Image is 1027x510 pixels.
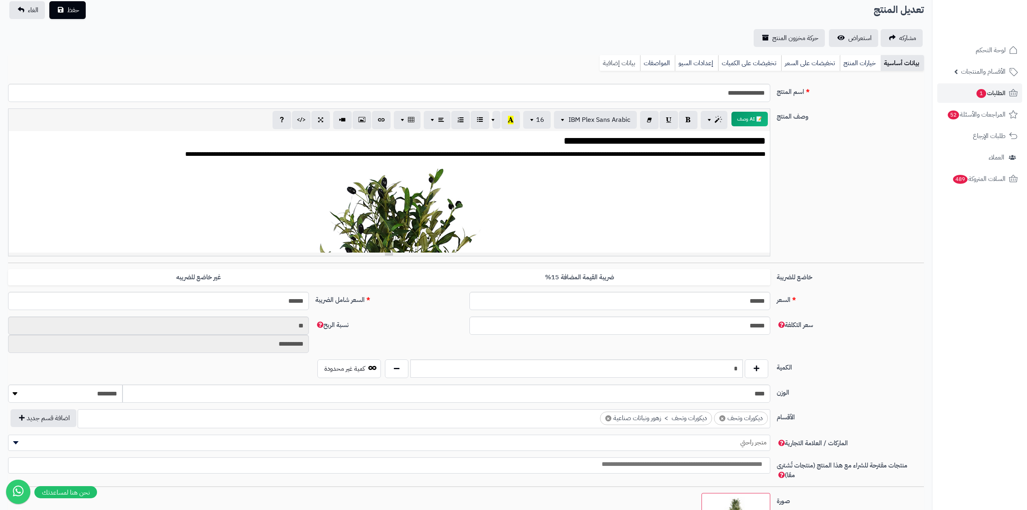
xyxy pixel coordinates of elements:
[937,126,1022,146] a: طلبات الإرجاع
[777,438,848,448] span: الماركات / العلامة التجارية
[848,33,872,43] span: استعراض
[731,112,768,126] button: 📝 AI وصف
[937,83,1022,103] a: الطلبات1
[389,269,770,286] label: ضريبة القيمة المضافة 15%
[315,320,349,330] span: نسبة الربح
[600,412,712,425] li: ديكورات وتحف > زهور ونباتات صناعية
[11,409,76,427] button: اضافة قسم جديد
[523,111,551,129] button: 16
[947,109,1006,120] span: المراجعات والأسئلة
[937,105,1022,124] a: المراجعات والأسئلة52
[714,412,768,425] li: ديكورات وتحف
[874,2,924,18] h2: تعديل المنتج
[554,111,637,129] button: IBM Plex Sans Arabic
[973,130,1006,142] span: طلبات الإرجاع
[773,385,927,397] label: الوزن
[67,5,79,15] span: حفظ
[952,173,1006,185] span: السلات المتروكة
[976,89,986,98] span: 1
[937,169,1022,189] a: السلات المتروكة489
[881,55,924,71] a: بيانات أساسية
[948,110,959,119] span: 52
[953,175,968,184] span: 489
[568,115,630,125] span: IBM Plex Sans Arabic
[772,33,818,43] span: حركة مخزون المنتج
[49,1,86,19] button: حفظ
[605,415,611,421] span: ×
[972,22,1019,39] img: logo-2.png
[773,493,927,506] label: صورة
[773,292,927,305] label: السعر
[773,409,927,422] label: الأقسام
[937,148,1022,167] a: العملاء
[773,84,927,97] label: اسم المنتج
[773,269,927,282] label: خاضع للضريبة
[976,87,1006,99] span: الطلبات
[781,55,840,71] a: تخفيضات على السعر
[829,29,878,47] a: استعراض
[754,29,825,47] a: حركة مخزون المنتج
[773,359,927,372] label: الكمية
[719,415,725,421] span: ×
[881,29,923,47] a: مشاركه
[536,115,544,125] span: 16
[8,435,770,451] span: متجر راحتي
[961,66,1006,77] span: الأقسام والمنتجات
[9,1,45,19] a: الغاء
[937,40,1022,60] a: لوحة التحكم
[777,320,813,330] span: سعر التكلفة
[976,45,1006,56] span: لوحة التحكم
[777,461,907,480] span: منتجات مقترحة للشراء مع هذا المنتج (منتجات تُشترى معًا)
[8,269,389,286] label: غير خاضع للضريبه
[675,55,718,71] a: إعدادات السيو
[840,55,881,71] a: خيارات المنتج
[899,33,916,43] span: مشاركه
[773,108,927,121] label: وصف المنتج
[640,55,675,71] a: المواصفات
[718,55,781,71] a: تخفيضات على الكميات
[312,292,466,305] label: السعر شامل الضريبة
[8,436,770,448] span: متجر راحتي
[989,152,1004,163] span: العملاء
[28,5,38,15] span: الغاء
[600,55,640,71] a: بيانات إضافية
